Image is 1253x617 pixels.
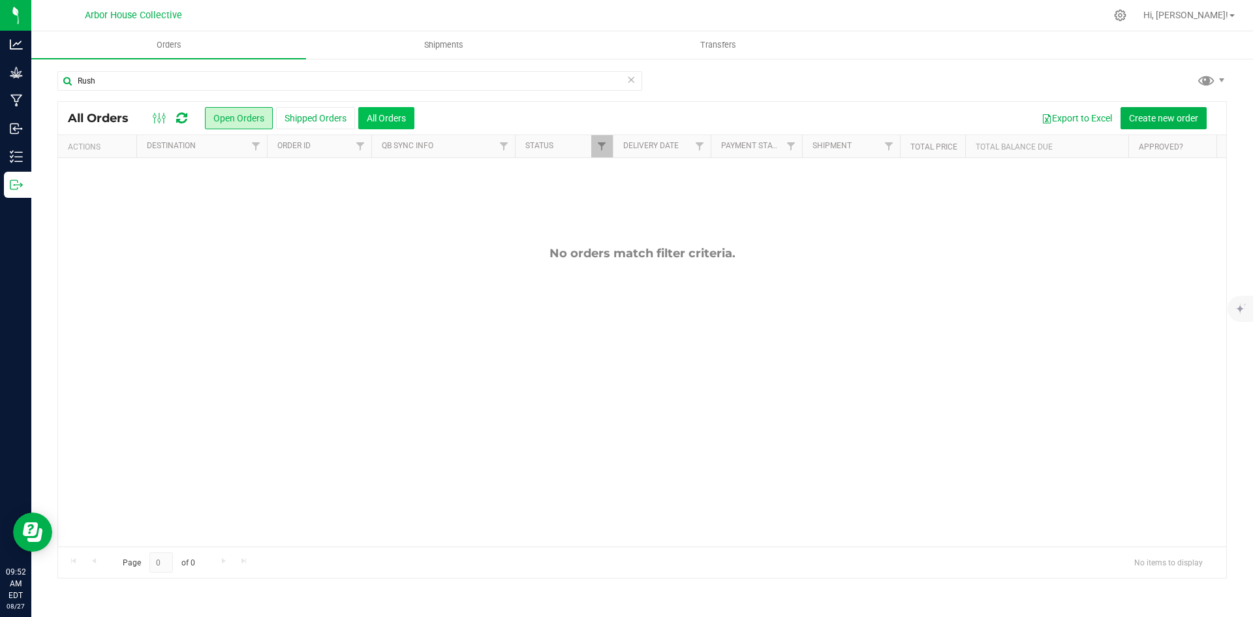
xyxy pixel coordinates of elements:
button: Create new order [1121,107,1207,129]
div: Manage settings [1112,9,1128,22]
inline-svg: Inventory [10,150,23,163]
span: All Orders [68,111,142,125]
a: Shipment [812,141,852,150]
span: Hi, [PERSON_NAME]! [1143,10,1228,20]
inline-svg: Outbound [10,178,23,191]
button: Export to Excel [1033,107,1121,129]
span: Orders [139,39,199,51]
span: No items to display [1124,552,1213,572]
a: Order ID [277,141,311,150]
a: Filter [878,135,900,157]
a: Transfers [581,31,856,59]
span: Transfers [683,39,754,51]
p: 08/27 [6,601,25,611]
a: Filter [245,135,267,157]
a: Destination [147,141,196,150]
a: Approved? [1139,142,1183,151]
span: Shipments [407,39,481,51]
span: Create new order [1129,113,1198,123]
a: Filter [493,135,515,157]
a: Shipments [306,31,581,59]
inline-svg: Analytics [10,38,23,51]
span: Page of 0 [112,552,206,573]
a: Filter [591,135,613,157]
span: Clear [626,71,636,88]
input: Search Order ID, Destination, Customer PO... [57,71,642,91]
p: 09:52 AM EDT [6,566,25,601]
th: Total Balance Due [965,135,1128,158]
div: No orders match filter criteria. [58,246,1226,261]
a: Filter [350,135,371,157]
button: All Orders [358,107,414,129]
inline-svg: Inbound [10,122,23,135]
a: QB Sync Info [382,141,433,150]
iframe: Resource center [13,513,52,552]
a: Filter [689,135,711,157]
div: Actions [68,142,131,151]
a: Delivery Date [623,141,679,150]
button: Shipped Orders [276,107,355,129]
a: Orders [31,31,306,59]
a: Filter [781,135,802,157]
inline-svg: Grow [10,66,23,79]
span: Arbor House Collective [85,10,182,21]
inline-svg: Manufacturing [10,94,23,107]
a: Status [525,141,553,150]
a: Payment Status [721,141,786,150]
button: Open Orders [205,107,273,129]
a: Total Price [910,142,957,151]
